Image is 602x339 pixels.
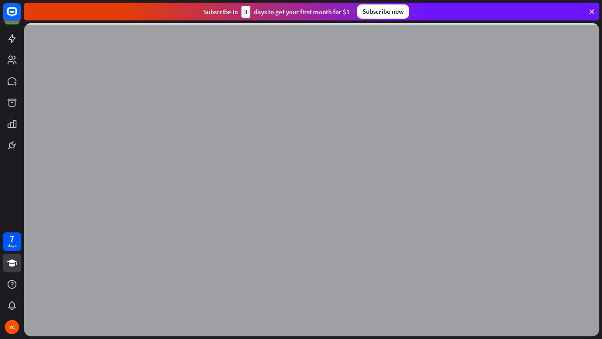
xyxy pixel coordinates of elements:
[10,235,14,243] div: 7
[203,6,350,18] div: Subscribe in days to get your first month for $1
[5,320,19,334] div: YC
[8,243,16,249] div: days
[3,232,21,251] a: 7 days
[241,6,250,18] div: 3
[357,4,409,19] div: Subscribe now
